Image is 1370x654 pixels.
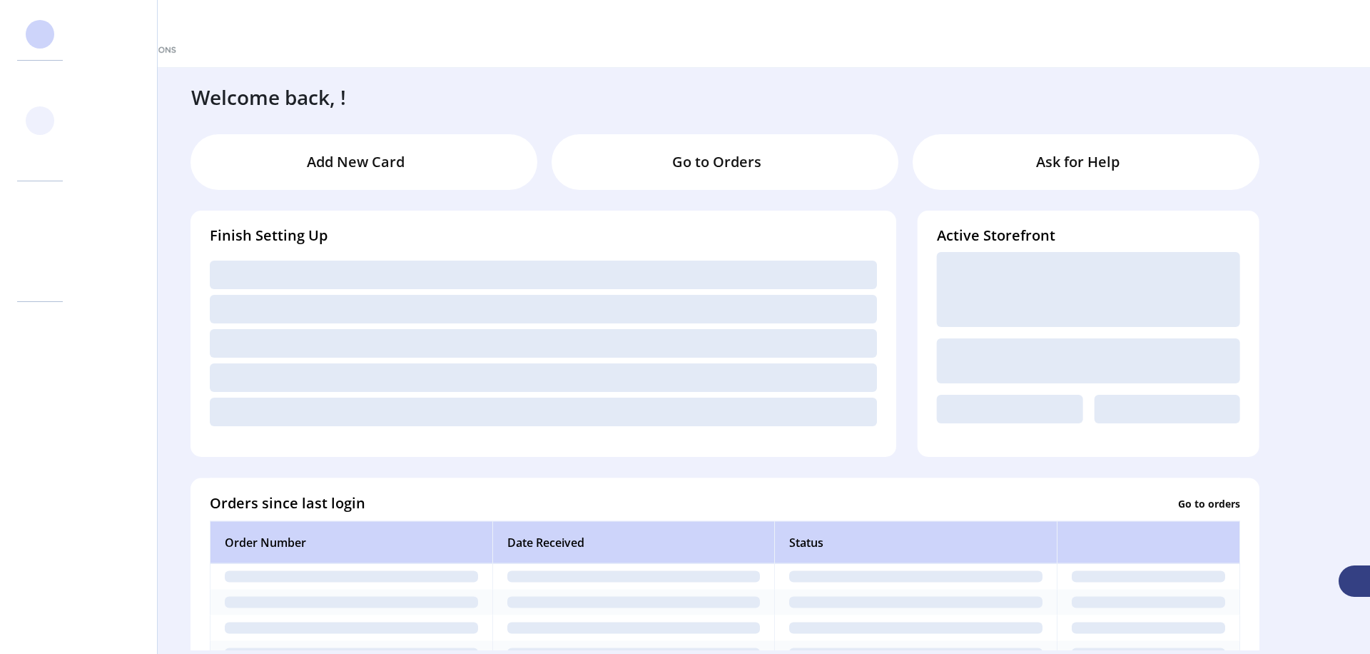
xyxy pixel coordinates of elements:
h3: Welcome back, ! [191,82,346,112]
h4: Active Storefront [937,225,1240,246]
p: Ask for Help [1036,151,1120,173]
h4: Orders since last login [210,493,365,514]
p: Add New Card [307,151,405,173]
th: Order Number [210,521,492,564]
button: menu [1255,22,1278,45]
th: Status [774,521,1057,564]
p: Go to Orders [672,151,761,173]
h4: Finish Setting Up [210,225,877,246]
button: Publisher Panel [1305,22,1328,45]
p: Go to orders [1178,495,1240,510]
th: Date Received [492,521,775,564]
